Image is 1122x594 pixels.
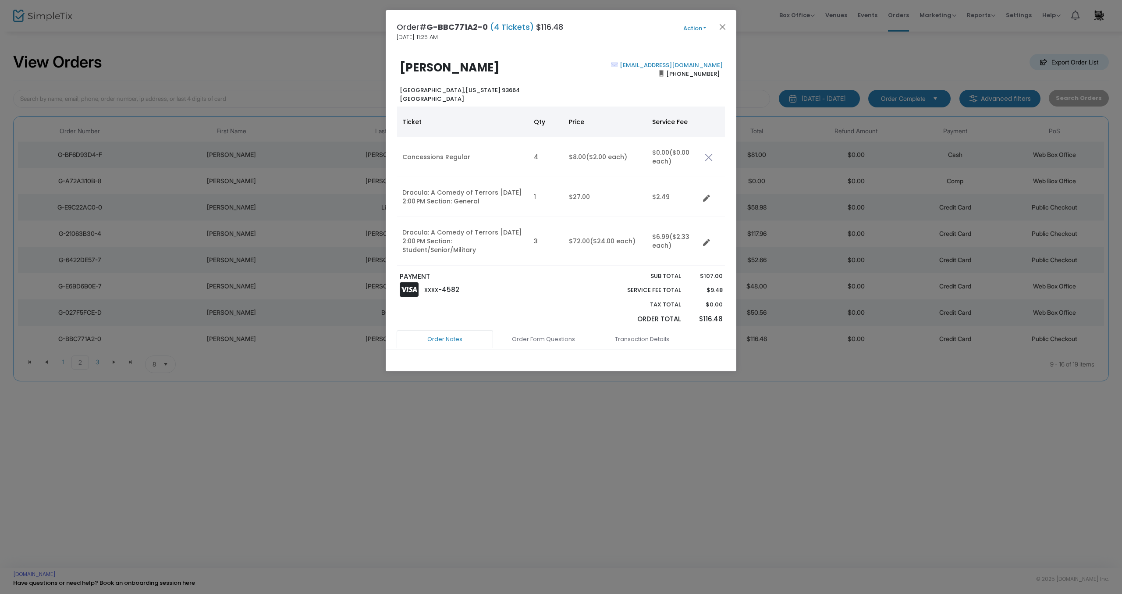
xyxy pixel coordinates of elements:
[529,107,564,137] th: Qty
[397,107,725,266] div: Data table
[438,285,459,294] span: -4582
[397,217,529,266] td: Dracula: A Comedy of Terrors [DATE] 2:00 PM Section: Student/Senior/Military
[564,217,647,266] td: $72.00
[590,237,636,245] span: ($24.00 each)
[424,286,438,294] span: XXXX
[397,137,529,177] td: Concessions Regular
[495,330,592,349] a: Order Form Questions
[399,348,495,366] a: Admission Details
[618,61,723,69] a: [EMAIL_ADDRESS][DOMAIN_NAME]
[664,67,723,81] span: [PHONE_NUMBER]
[668,24,721,33] button: Action
[400,86,465,94] span: [GEOGRAPHIC_DATA],
[400,86,520,103] b: [US_STATE] 93664 [GEOGRAPHIC_DATA]
[705,153,713,161] img: cross.png
[607,272,681,281] p: Sub total
[488,21,536,32] span: (4 Tickets)
[564,177,647,217] td: $27.00
[647,107,699,137] th: Service Fee
[717,21,728,32] button: Close
[652,148,689,166] span: ($0.00 each)
[647,177,699,217] td: $2.49
[529,217,564,266] td: 3
[397,21,563,33] h4: Order# $116.48
[397,107,529,137] th: Ticket
[529,177,564,217] td: 1
[652,232,689,250] span: ($2.33 each)
[397,177,529,217] td: Dracula: A Comedy of Terrors [DATE] 2:00 PM Section: General
[397,330,493,349] a: Order Notes
[607,286,681,295] p: Service Fee Total
[529,137,564,177] td: 4
[647,217,699,266] td: $6.99
[400,272,557,282] p: PAYMENT
[689,300,722,309] p: $0.00
[607,300,681,309] p: Tax Total
[647,137,699,177] td: $0.00
[564,107,647,137] th: Price
[594,330,690,349] a: Transaction Details
[426,21,488,32] span: G-BBC771A2-0
[689,286,722,295] p: $9.48
[397,33,438,42] span: [DATE] 11:25 AM
[586,153,627,161] span: ($2.00 each)
[689,314,722,324] p: $116.48
[689,272,722,281] p: $107.00
[400,60,500,75] b: [PERSON_NAME]
[607,314,681,324] p: Order Total
[564,137,647,177] td: $8.00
